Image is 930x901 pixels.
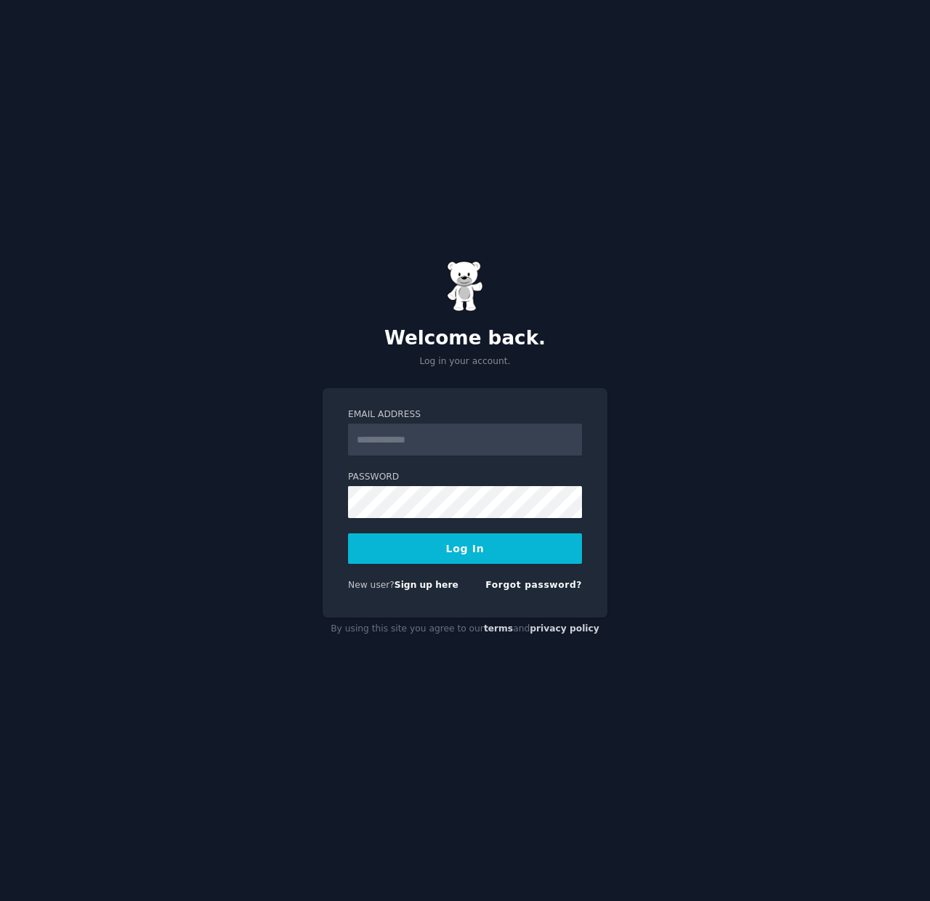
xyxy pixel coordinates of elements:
[323,355,607,368] p: Log in your account.
[348,471,582,484] label: Password
[348,408,582,421] label: Email Address
[447,261,483,312] img: Gummy Bear
[530,623,599,634] a: privacy policy
[348,533,582,564] button: Log In
[485,580,582,590] a: Forgot password?
[323,327,607,350] h2: Welcome back.
[323,618,607,641] div: By using this site you agree to our and
[484,623,513,634] a: terms
[395,580,458,590] a: Sign up here
[348,580,395,590] span: New user?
